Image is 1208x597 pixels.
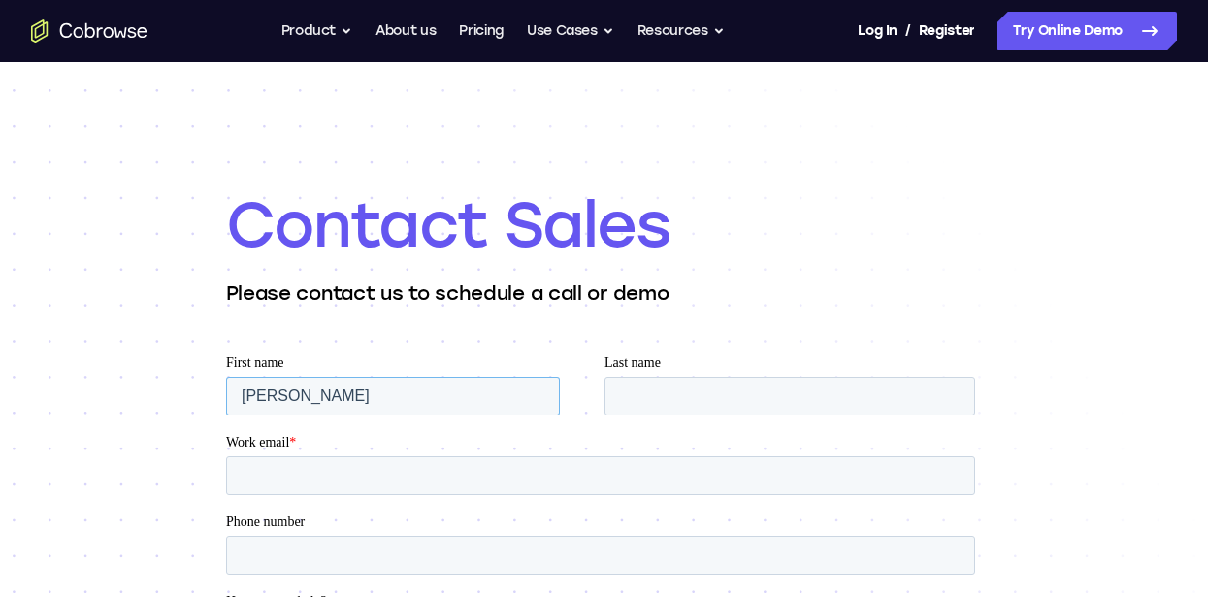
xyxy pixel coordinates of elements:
button: Product [281,12,353,50]
a: Try Online Demo [997,12,1177,50]
span: / [905,19,911,43]
a: Log In [858,12,897,50]
h1: Contact Sales [226,186,983,264]
span: Last name [378,2,435,17]
a: Register [919,12,975,50]
p: Please contact us to schedule a call or demo [226,280,983,307]
a: About us [375,12,436,50]
a: Go to the home page [31,19,147,43]
button: Resources [637,12,725,50]
a: Pricing [459,12,504,50]
button: Use Cases [527,12,614,50]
